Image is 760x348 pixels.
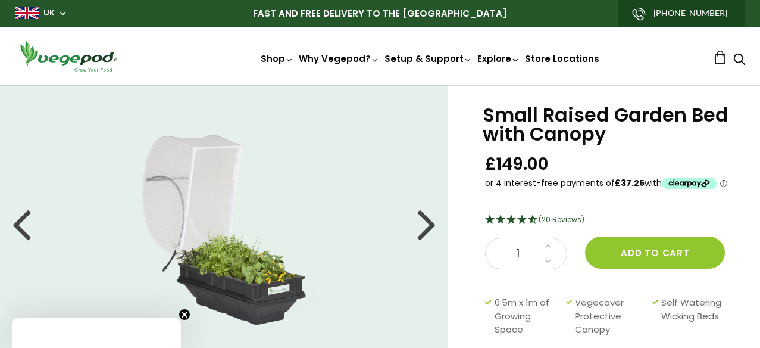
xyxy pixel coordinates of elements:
div: Close teaser [12,318,181,348]
img: Small Raised Garden Bed with Canopy [125,119,323,328]
div: 4.75 Stars - 20 Reviews [485,213,730,228]
span: 1 [498,246,538,262]
button: Add to cart [585,237,725,269]
a: UK [43,7,55,19]
a: Why Vegepod? [299,52,380,65]
span: (20 Reviews) [539,215,584,225]
a: Shop [261,52,294,65]
a: Decrease quantity by 1 [541,254,555,269]
span: Vegecover Protective Canopy [575,296,646,337]
a: Setup & Support [384,52,473,65]
a: Increase quantity by 1 [541,238,555,254]
img: Vegepod [15,39,122,73]
a: Explore [477,52,520,65]
button: Close teaser [179,309,190,321]
h1: Small Raised Garden Bed with Canopy [483,105,730,144]
span: £149.00 [485,153,549,175]
a: Search [733,54,745,67]
img: gb_large.png [15,7,39,19]
span: 0.5m x 1m of Growing Space [495,296,560,337]
a: Store Locations [525,52,599,65]
span: Self Watering Wicking Beds [661,296,724,337]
